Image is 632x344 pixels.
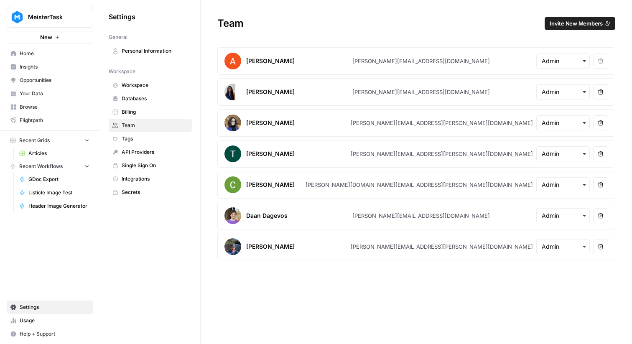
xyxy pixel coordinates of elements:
[122,162,188,169] span: Single Sign On
[10,10,25,25] img: MeisterTask Logo
[545,17,615,30] button: Invite New Members
[109,159,192,172] a: Single Sign On
[201,17,632,30] div: Team
[122,122,188,129] span: Team
[246,181,295,189] div: [PERSON_NAME]
[109,92,192,105] a: Databases
[109,172,192,186] a: Integrations
[20,317,89,324] span: Usage
[109,105,192,119] a: Billing
[20,117,89,124] span: Flightpath
[351,242,533,251] div: [PERSON_NAME][EMAIL_ADDRESS][PERSON_NAME][DOMAIN_NAME]
[7,7,93,28] button: Workspace: MeisterTask
[15,173,93,186] a: GDoc Export
[352,211,490,220] div: [PERSON_NAME][EMAIL_ADDRESS][DOMAIN_NAME]
[224,145,241,162] img: avatar
[15,199,93,213] a: Header Image Generator
[224,176,241,193] img: avatar
[542,211,584,220] input: Admin
[109,119,192,132] a: Team
[224,115,241,131] img: avatar
[306,181,533,189] div: [PERSON_NAME][DOMAIN_NAME][EMAIL_ADDRESS][PERSON_NAME][DOMAIN_NAME]
[28,202,89,210] span: Header Image Generator
[122,148,188,156] span: API Providers
[224,84,235,100] img: avatar
[7,114,93,127] a: Flightpath
[542,181,584,189] input: Admin
[109,132,192,145] a: Tags
[542,119,584,127] input: Admin
[7,60,93,74] a: Insights
[542,150,584,158] input: Admin
[28,189,89,196] span: Listicle Image Test
[246,211,288,220] div: Daan Dagevos
[122,189,188,196] span: Secrets
[109,12,135,22] span: Settings
[15,147,93,160] a: Articles
[20,63,89,71] span: Insights
[20,103,89,111] span: Browse
[7,100,93,114] a: Browse
[7,47,93,60] a: Home
[28,13,79,21] span: MeisterTask
[550,19,603,28] span: Invite New Members
[542,57,584,65] input: Admin
[351,150,533,158] div: [PERSON_NAME][EMAIL_ADDRESS][PERSON_NAME][DOMAIN_NAME]
[109,186,192,199] a: Secrets
[224,238,241,255] img: avatar
[122,135,188,143] span: Tags
[122,82,188,89] span: Workspace
[109,68,135,75] span: Workspace
[109,145,192,159] a: API Providers
[20,303,89,311] span: Settings
[542,88,584,96] input: Admin
[351,119,533,127] div: [PERSON_NAME][EMAIL_ADDRESS][PERSON_NAME][DOMAIN_NAME]
[109,33,127,41] span: General
[7,314,93,327] a: Usage
[352,88,490,96] div: [PERSON_NAME][EMAIL_ADDRESS][DOMAIN_NAME]
[28,176,89,183] span: GDoc Export
[246,242,295,251] div: [PERSON_NAME]
[246,88,295,96] div: [PERSON_NAME]
[7,87,93,100] a: Your Data
[122,47,188,55] span: Personal Information
[224,207,241,224] img: avatar
[19,137,50,144] span: Recent Grids
[20,76,89,84] span: Opportunities
[7,31,93,43] button: New
[15,186,93,199] a: Listicle Image Test
[246,57,295,65] div: [PERSON_NAME]
[246,119,295,127] div: [PERSON_NAME]
[20,330,89,338] span: Help + Support
[246,150,295,158] div: [PERSON_NAME]
[7,134,93,147] button: Recent Grids
[7,301,93,314] a: Settings
[7,74,93,87] a: Opportunities
[122,108,188,116] span: Billing
[19,163,63,170] span: Recent Workflows
[122,95,188,102] span: Databases
[542,242,584,251] input: Admin
[352,57,490,65] div: [PERSON_NAME][EMAIL_ADDRESS][DOMAIN_NAME]
[224,53,241,69] img: avatar
[20,50,89,57] span: Home
[109,44,192,58] a: Personal Information
[28,150,89,157] span: Articles
[122,175,188,183] span: Integrations
[109,79,192,92] a: Workspace
[40,33,52,41] span: New
[7,327,93,341] button: Help + Support
[20,90,89,97] span: Your Data
[7,160,93,173] button: Recent Workflows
